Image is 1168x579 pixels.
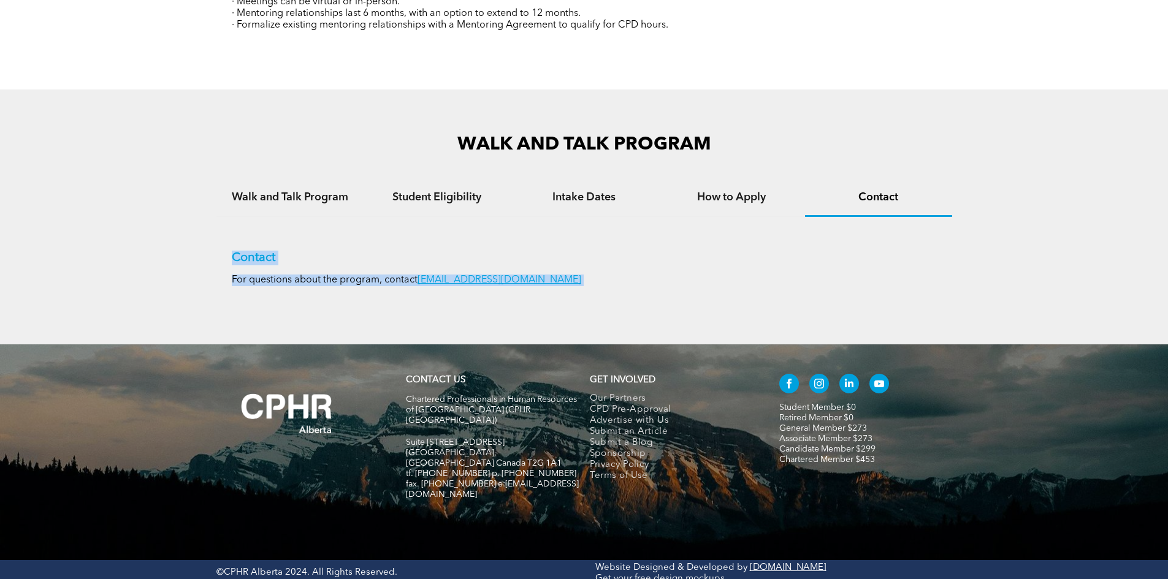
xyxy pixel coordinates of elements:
a: Privacy Policy [590,460,754,471]
span: ©CPHR Alberta 2024. All Rights Reserved. [216,568,397,577]
img: A white background with a few lines on it [216,369,357,458]
a: Website Designed & Developed by [595,563,747,572]
a: Submit an Article [590,426,754,437]
a: Student Member $0 [779,403,856,412]
p: For questions about the program, contact [232,274,937,286]
p: Contact [232,251,937,265]
a: Our Partners [590,393,754,404]
a: Submit a Blog [590,437,754,448]
h4: Walk and Talk Program [227,191,353,204]
h4: Student Eligibility [375,191,500,204]
a: youtube [869,374,889,396]
a: [DOMAIN_NAME] [750,563,826,572]
a: instagram [809,374,829,396]
h4: How to Apply [669,191,794,204]
span: GET INVOLVED [590,376,655,385]
a: Retired Member $0 [779,414,853,422]
a: linkedin [839,374,859,396]
h4: Intake Dates [522,191,647,204]
a: Candidate Member $299 [779,445,876,453]
a: CPD Pre-Approval [590,404,754,415]
span: Suite [STREET_ADDRESS] [406,438,505,447]
span: [GEOGRAPHIC_DATA], [GEOGRAPHIC_DATA] Canada T2G 1A1 [406,448,562,467]
a: Sponsorship [590,448,754,460]
a: CONTACT US [406,376,465,385]
h4: Contact [816,191,941,204]
span: Chartered Professionals in Human Resources of [GEOGRAPHIC_DATA] (CPHR [GEOGRAPHIC_DATA]) [406,395,577,425]
a: Associate Member $273 [779,434,872,443]
a: facebook [779,374,799,396]
a: Chartered Member $453 [779,455,875,464]
span: WALK AND TALK PROGRAM [457,135,711,154]
a: General Member $273 [779,424,867,433]
span: fax. [PHONE_NUMBER] e:[EMAIL_ADDRESS][DOMAIN_NAME] [406,480,579,499]
p: · Formalize existing mentoring relationships with a Mentoring Agreement to qualify for CPD hours. [232,20,937,31]
a: [EMAIL_ADDRESS][DOMAIN_NAME] [418,275,581,285]
a: Terms of Use [590,471,754,482]
span: tf. [PHONE_NUMBER] p. [PHONE_NUMBER] [406,469,576,478]
a: Advertise with Us [590,415,754,426]
p: · Mentoring relationships last 6 months, with an option to extend to 12 months. [232,8,937,20]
